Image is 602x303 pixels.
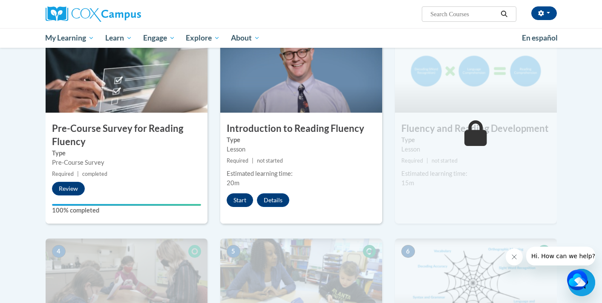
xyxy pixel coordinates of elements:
[33,28,570,48] div: Main menu
[257,193,289,207] button: Details
[227,193,253,207] button: Start
[401,169,550,178] div: Estimated learning time:
[426,157,428,164] span: |
[46,6,141,22] img: Cox Campus
[227,179,239,186] span: 20m
[180,28,225,48] a: Explore
[227,169,376,178] div: Estimated learning time:
[52,245,66,258] span: 4
[52,149,201,158] label: Type
[77,171,79,177] span: |
[568,269,595,296] iframe: Button to launch messaging window
[143,33,175,43] span: Engage
[46,6,207,22] a: Cox Campus
[52,204,201,206] div: Your progress
[52,206,201,215] label: 100% completed
[432,157,458,164] span: not started
[105,33,132,43] span: Learn
[526,247,595,265] iframe: Message from company
[401,157,423,164] span: Required
[401,145,550,154] div: Lesson
[52,171,74,177] span: Required
[45,33,94,43] span: My Learning
[40,28,100,48] a: My Learning
[220,122,382,135] h3: Introduction to Reading Fluency
[52,158,201,167] div: Pre-Course Survey
[100,28,138,48] a: Learn
[257,157,283,164] span: not started
[429,9,498,19] input: Search Courses
[231,33,260,43] span: About
[46,27,207,113] img: Course Image
[395,122,557,135] h3: Fluency and Reading Development
[506,248,523,265] iframe: Close message
[46,122,207,149] h3: Pre-Course Survey for Reading Fluency
[401,245,415,258] span: 6
[252,157,253,164] span: |
[395,27,557,113] img: Course Image
[401,135,550,145] label: Type
[52,182,85,195] button: Review
[227,245,240,258] span: 5
[227,135,376,145] label: Type
[522,33,558,42] span: En español
[401,179,414,186] span: 15m
[227,145,376,154] div: Lesson
[186,33,220,43] span: Explore
[225,28,265,48] a: About
[498,9,510,19] button: Search
[516,29,563,47] a: En español
[82,171,107,177] span: completed
[531,6,557,20] button: Account Settings
[138,28,181,48] a: Engage
[227,157,248,164] span: Required
[220,27,382,113] img: Course Image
